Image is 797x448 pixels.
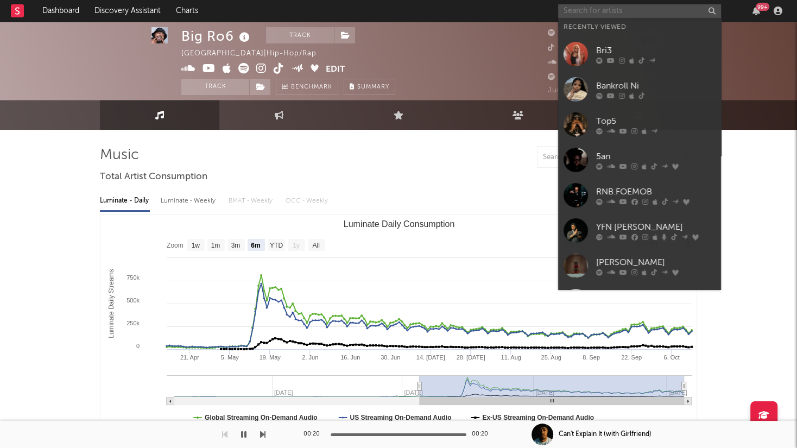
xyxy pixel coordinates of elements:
text: 5. May [221,354,239,361]
text: 1y [293,242,300,249]
text: Global Streaming On-Demand Audio [205,414,318,421]
a: Bankroll Ni [558,72,721,107]
a: Top5 [558,107,721,142]
span: 807 [548,59,574,66]
input: Search for artists [558,4,721,18]
span: 528,126 Monthly Listeners [548,74,655,81]
text: 28. [DATE] [457,354,485,361]
div: Bri3 [596,45,716,58]
span: 34,700 [548,45,586,52]
text: 22. Sep [621,354,642,361]
div: Luminate - Daily [100,192,150,210]
button: Summary [344,79,395,95]
div: Big Ro6 [181,27,252,45]
text: Zoom [167,242,184,249]
text: 1m [211,242,220,249]
div: 00:20 [303,428,325,441]
text: 19. May [260,354,281,361]
div: Top5 [596,115,716,128]
a: TheARTI$t [558,283,721,319]
span: Benchmark [291,81,332,94]
button: Track [181,79,249,95]
text: 3m [231,242,241,249]
text: Luminate Daily Streams [107,269,115,338]
text: YTD [270,242,283,249]
text: Ex-US Streaming On-Demand Audio [482,414,594,421]
div: YFN [PERSON_NAME] [596,221,716,234]
text: US Streaming On-Demand Audio [350,414,452,421]
a: Bri3 [558,36,721,72]
text: 2. Jun [302,354,318,361]
span: Total Artist Consumption [100,171,207,184]
text: All [312,242,319,249]
text: [DATE] [668,389,687,396]
text: 21. Apr [180,354,199,361]
text: 8. Sep [583,354,600,361]
span: Summary [357,84,389,90]
text: Luminate Daily Consumption [344,219,455,229]
text: 1w [192,242,200,249]
text: 500k [126,297,140,304]
text: 14. [DATE] [416,354,445,361]
div: Can't Explain It (with Girlfriend) [559,430,651,439]
text: 30. Jun [381,354,400,361]
text: 6. Oct [663,354,679,361]
text: 11. Aug [501,354,521,361]
input: Search by song name or URL [537,153,652,162]
span: Jump Score: 87.8 [548,87,612,94]
text: 25. Aug [541,354,561,361]
div: 99 + [756,3,769,11]
div: 5an [596,150,716,163]
div: RNB.FOEMOB [596,186,716,199]
a: [PERSON_NAME] [558,248,721,283]
button: Edit [326,63,345,77]
span: 38,563 [548,30,585,37]
a: 5an [558,142,721,178]
div: Recently Viewed [564,21,716,34]
svg: Luminate Daily Consumption [100,215,697,432]
a: RNB.FOEMOB [558,178,721,213]
text: 0 [136,343,140,349]
a: YFN [PERSON_NAME] [558,213,721,248]
text: 16. Jun [340,354,360,361]
a: Benchmark [276,79,338,95]
text: 750k [126,274,140,281]
div: [PERSON_NAME] [596,256,716,269]
text: 6m [251,242,260,249]
button: Track [266,27,334,43]
div: Bankroll Ni [596,80,716,93]
text: 250k [126,320,140,326]
div: Luminate - Weekly [161,192,218,210]
button: 99+ [752,7,760,15]
div: [GEOGRAPHIC_DATA] | Hip-Hop/Rap [181,47,329,60]
div: 00:20 [472,428,494,441]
